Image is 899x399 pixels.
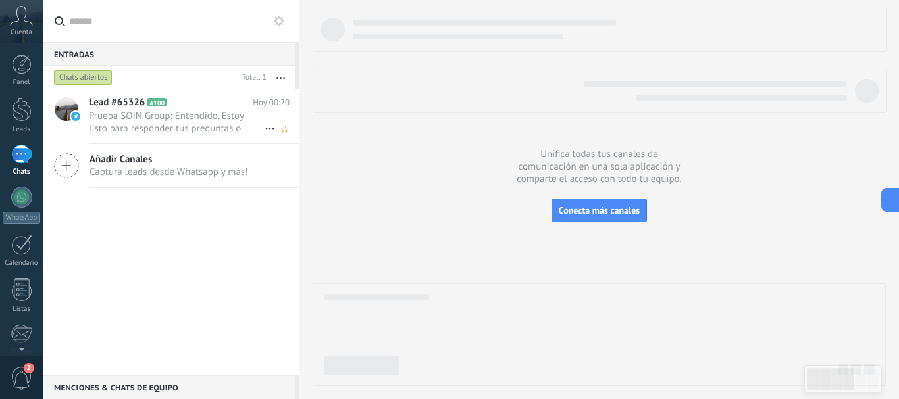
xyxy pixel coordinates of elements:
[267,66,295,89] button: Más
[90,153,248,166] span: Añadir Canales
[43,42,295,66] div: Entradas
[89,96,145,109] span: Lead #65326
[89,110,265,135] span: Prueba SOIN Group: Entendido. Estoy listo para responder tus preguntas o comentarios basándome en...
[559,204,640,216] span: Conecta más canales
[3,168,41,176] div: Chats
[71,112,80,121] img: telegram-sm.svg
[147,98,167,106] span: A100
[237,71,267,84] div: Total: 1
[3,78,41,87] div: Panel
[43,375,295,399] div: Menciones & Chats de equipo
[90,166,248,178] span: Captura leads desde Whatsapp y más!
[54,70,113,85] div: Chats abiertos
[552,199,647,222] button: Conecta más canales
[24,363,34,373] span: 2
[43,89,299,143] a: Lead #65326 A100 Hoy 00:20 Prueba SOIN Group: Entendido. Estoy listo para responder tus preguntas...
[11,28,32,37] span: Cuenta
[253,96,290,109] span: Hoy 00:20
[3,212,40,224] div: WhatsApp
[3,126,41,134] div: Leads
[3,259,41,268] div: Calendario
[3,305,41,314] div: Listas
